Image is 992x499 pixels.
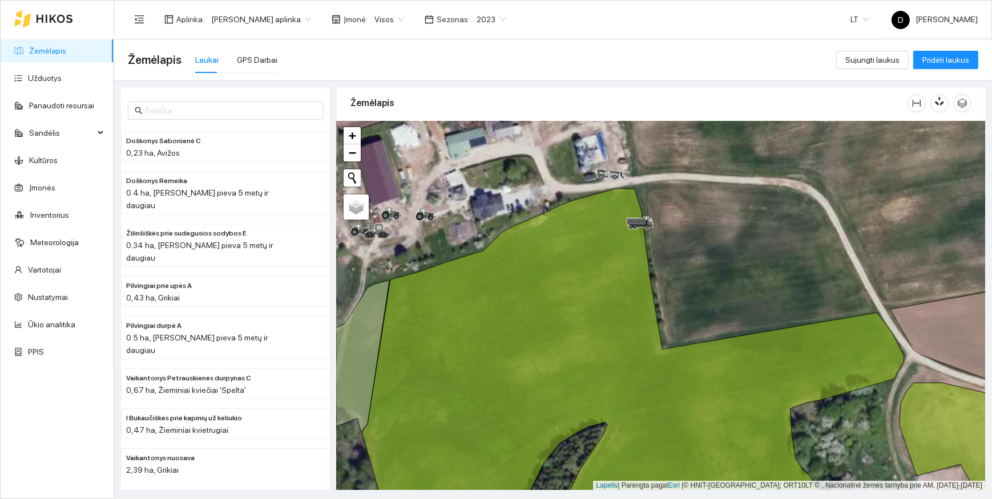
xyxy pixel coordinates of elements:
[425,15,434,24] span: kalendorius
[477,11,506,28] span: 2023
[126,386,246,395] span: 0,67 ha, Žieminiai kviečiai 'Spelta'
[134,14,144,25] span: meniu lankstymas
[332,15,341,24] span: parduotuvė
[596,481,618,489] a: Lapelis
[618,481,668,489] font: | Parengta pagal
[922,54,969,66] span: Pridėti laukus
[836,55,909,64] a: Sujungti laukus
[374,11,404,28] span: Visos
[28,265,61,274] a: Vartotojai
[29,183,55,192] a: Įmonės
[126,148,180,157] span: 0,23 ha, Avižos
[344,13,368,26] span: Įmonė :
[28,347,44,356] a: PPIS
[237,54,277,66] div: GPS Darbai
[126,373,251,384] span: Vaikantonys Petrauskienės durpynas C
[145,104,316,117] input: Paieška
[344,194,369,220] a: Layers
[126,136,201,147] span: Doškonys Sabonienė C
[344,144,361,161] a: Mažinti mastelį
[30,238,79,247] a: Meteorologija
[916,15,978,24] font: [PERSON_NAME]
[176,13,204,26] span: Aplinka :
[344,127,361,144] a: Priartinti
[908,94,926,112] button: stulpelio plotis
[850,11,869,28] span: LT
[128,51,182,69] span: Žemėlapis
[126,333,268,355] span: 0.5 ha, [PERSON_NAME] pieva 5 metų ir daugiau
[845,54,900,66] span: Sujungti laukus
[126,188,268,210] span: 0.4 ha, [PERSON_NAME] pieva 5 metų ir daugiau
[683,481,982,489] font: © HNIT-[GEOGRAPHIC_DATA]; ORT10LT © , Nacionalinė žemės tarnyba prie AM, [DATE]-[DATE]
[908,99,925,108] span: stulpelio plotis
[126,413,242,424] span: I Bukaučiškės prie kapinių už keliukio
[349,145,356,160] span: −
[126,293,180,302] span: 0,43 ha, Grikiai
[126,241,273,262] span: 0.34 ha, [PERSON_NAME] pieva 5 metų ir daugiau
[195,54,219,66] div: Laukai
[29,46,66,55] a: Žemėlapis
[682,481,683,489] span: |
[29,121,94,144] span: Sandėlis
[126,425,228,435] span: 0,47 ha, Žieminiai kvietrugiai
[128,8,151,31] button: meniu lankstymas
[211,11,311,28] span: Donato Klimkevičiaus aplinka
[126,228,247,239] span: Žilinšiškės prie sudegusios sodybos E
[898,11,904,29] span: D
[836,51,909,69] button: Sujungti laukus
[164,15,174,24] span: Išdėstymą
[28,74,62,83] a: Užduotys
[913,55,978,64] a: Pridėti laukus
[126,453,195,464] span: Vaikantonys nuosava
[913,51,978,69] button: Pridėti laukus
[28,320,75,329] a: Ūkio analitika
[344,169,361,186] button: Inicijuoti naują iešką
[126,281,192,291] span: Pilvingiai prie upės A
[29,156,58,165] a: Kultūros
[350,87,908,119] div: Žemėlapis
[135,107,143,115] span: ieškoti
[28,293,68,302] a: Nustatymai
[126,321,182,331] span: Pilvingiai durpė A
[126,176,187,186] span: Doškonys Remeika
[437,13,470,26] span: Sezonas :
[29,101,94,110] a: Panaudoti resursai
[30,210,69,220] a: Inventorius
[668,481,680,489] a: Esri
[349,128,356,143] span: +
[126,465,179,474] span: 2,39 ha, Grikiai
